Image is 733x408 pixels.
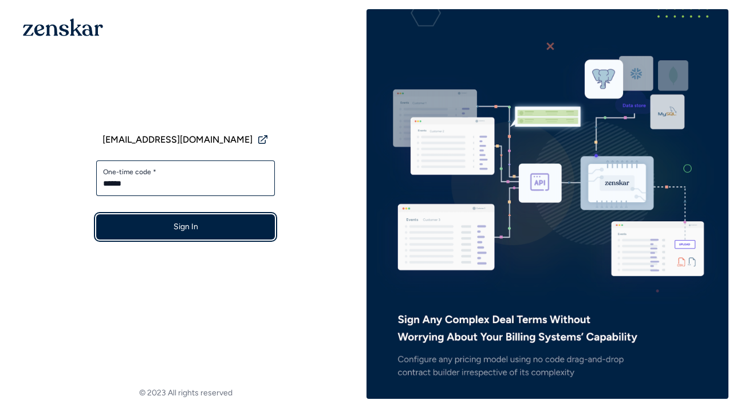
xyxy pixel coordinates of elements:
label: One-time code * [103,167,268,176]
footer: © 2023 All rights reserved [5,387,366,399]
img: 1OGAJ2xQqyY4LXKgY66KYq0eOWRCkrZdAb3gUhuVAqdWPZE9SRJmCz+oDMSn4zDLXe31Ii730ItAGKgCKgCCgCikA4Av8PJUP... [23,18,103,36]
button: Sign In [96,214,275,240]
span: [EMAIL_ADDRESS][DOMAIN_NAME] [103,133,253,147]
